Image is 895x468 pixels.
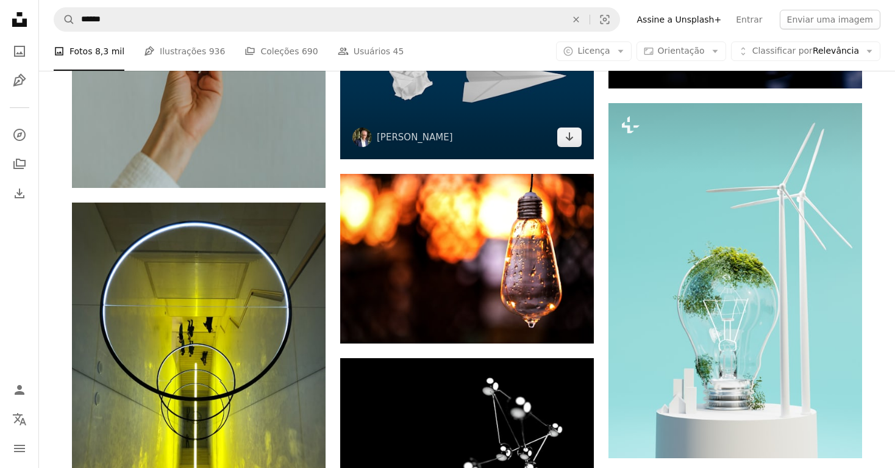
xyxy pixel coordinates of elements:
[7,7,32,34] a: Início — Unsplash
[7,68,32,93] a: Ilustrações
[244,32,318,71] a: Coleções 690
[54,7,620,32] form: Pesquise conteúdo visual em todo o site
[7,152,32,176] a: Coleções
[780,10,880,29] button: Enviar uma imagem
[752,45,859,57] span: Relevância
[7,378,32,402] a: Entrar / Cadastrar-se
[393,45,404,58] span: 45
[608,275,862,286] a: uma lâmpada com uma planta dentro dela
[729,10,769,29] a: Entrar
[658,46,705,56] span: Orientação
[340,423,594,434] a: uma foto em preto e branco de um aglomerado de luzes
[377,131,453,143] a: [PERSON_NAME]
[636,41,726,61] button: Orientação
[72,366,326,377] a: túnel de metal amarelo e preto
[556,41,631,61] button: Licença
[577,46,610,56] span: Licença
[144,32,225,71] a: Ilustrações 936
[557,128,582,147] a: Baixar
[352,128,372,147] img: Ir para o perfil de Matt Ridley
[731,41,880,61] button: Classificar porRelevância
[338,32,404,71] a: Usuários 45
[340,253,594,264] a: lâmpada pendente de vidro transparente ligada na fotografia bokeh
[7,407,32,431] button: Idioma
[7,39,32,63] a: Fotos
[630,10,729,29] a: Assine a Unsplash+
[752,46,813,56] span: Classificar por
[302,45,318,58] span: 690
[7,436,32,461] button: Menu
[340,174,594,344] img: lâmpada pendente de vidro transparente ligada na fotografia bokeh
[54,8,75,31] button: Pesquise na Unsplash
[340,73,594,84] a: plano do papel branco no fundo branco
[7,123,32,147] a: Explorar
[590,8,619,31] button: Pesquisa visual
[7,181,32,206] a: Histórico de downloads
[563,8,590,31] button: Limpar
[608,103,862,458] img: uma lâmpada com uma planta dentro dela
[209,45,226,58] span: 936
